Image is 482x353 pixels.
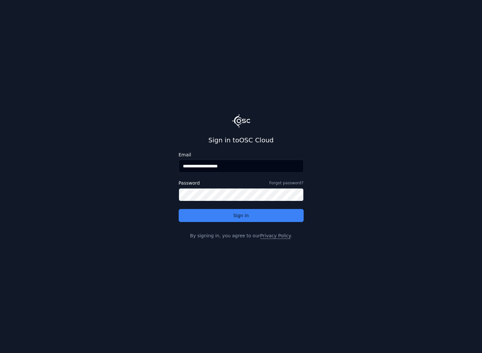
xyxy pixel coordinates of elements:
h2: Sign in to OSC Cloud [179,136,304,145]
p: By signing in, you agree to our . [179,232,304,239]
img: Logo [232,114,250,128]
a: Privacy Policy [260,233,290,238]
label: Password [179,181,200,185]
a: Forgot password? [269,180,303,186]
button: Sign in [179,209,304,222]
label: Email [179,152,304,157]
